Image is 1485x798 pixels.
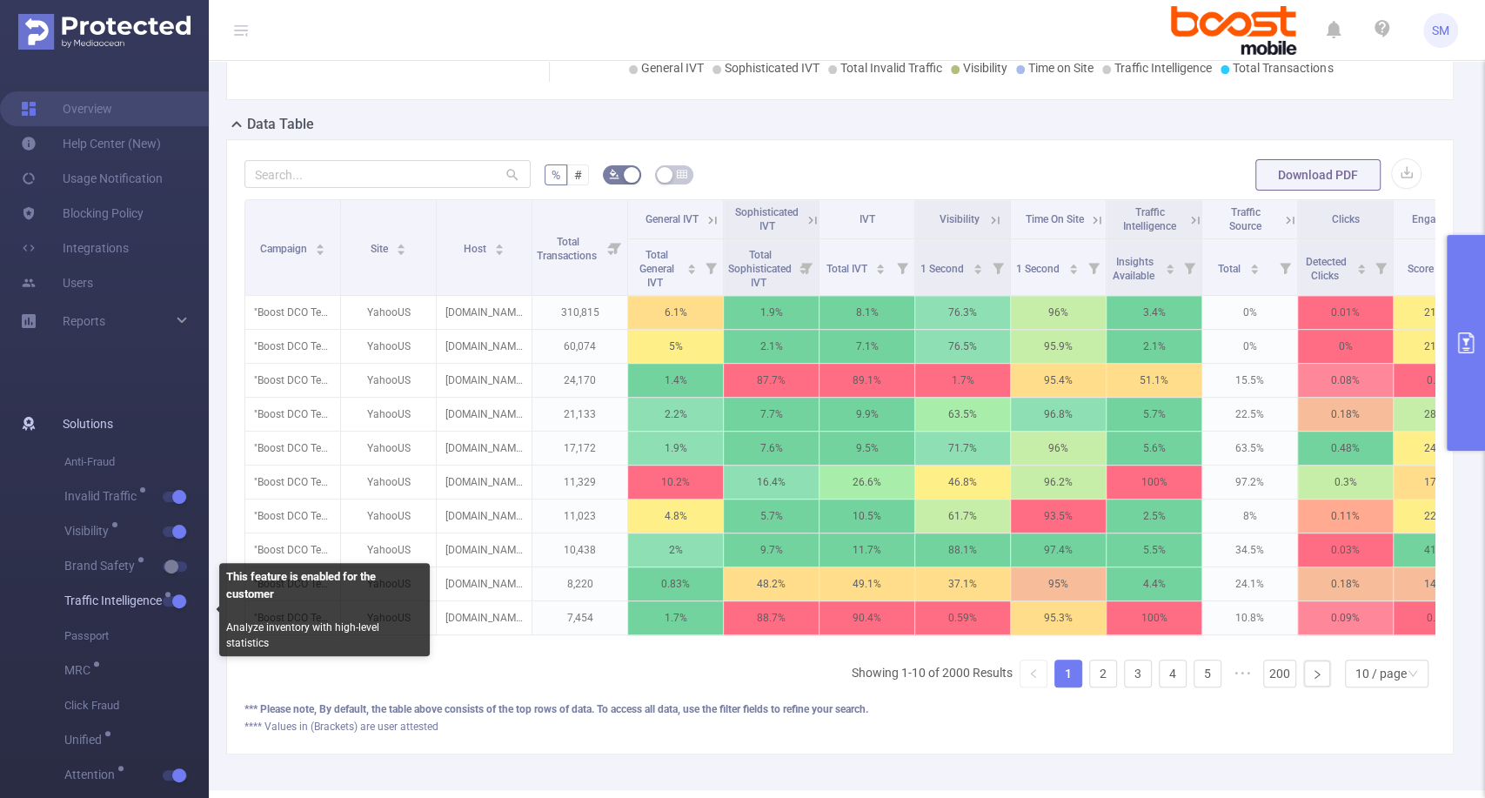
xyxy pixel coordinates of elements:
p: [DOMAIN_NAME] [437,364,532,397]
i: Filter menu [1368,239,1393,295]
i: Filter menu [986,239,1010,295]
span: MRC [64,664,97,676]
p: "Boost DCO Test FY25" [280591] [245,466,340,499]
p: 2.5% [1107,500,1201,533]
p: 1.7% [628,601,723,634]
p: 9.7% [724,533,819,567]
a: Help Center (New) [21,126,161,161]
p: 2.2% [628,398,723,431]
p: [DOMAIN_NAME] [437,601,532,634]
p: 8,220 [532,567,627,600]
p: "Boost DCO Test FY25" [280591] [245,364,340,397]
p: "Boost DCO Test FY25" [280591] [245,432,340,465]
li: Next Page [1303,660,1331,687]
i: icon: left [1028,668,1039,679]
span: Traffic Intelligence [64,594,168,607]
p: 10.8% [1202,601,1297,634]
p: 0.08% [1298,364,1393,397]
i: icon: caret-down [1249,267,1259,272]
span: Detected Clicks [1306,256,1347,282]
span: General IVT [641,61,704,75]
a: 4 [1160,661,1186,687]
p: 7.7% [724,398,819,431]
i: icon: caret-down [397,248,406,253]
span: Attention [64,768,121,781]
span: Engagement [1412,213,1470,225]
span: Score [1408,263,1436,275]
i: icon: caret-up [316,241,325,246]
p: 2.1% [1107,330,1201,363]
p: 310,815 [532,296,627,329]
p: [DOMAIN_NAME] [437,500,532,533]
p: 4.4% [1107,567,1201,600]
span: Site [371,243,391,255]
i: icon: caret-up [1166,261,1175,266]
p: 90.4% [819,601,914,634]
span: Reports [63,314,105,328]
span: Time On Site [1025,213,1083,225]
p: 5.6% [1107,432,1201,465]
span: Total IVT [826,263,870,275]
span: IVT [860,213,875,225]
span: General IVT [646,213,699,225]
p: [DOMAIN_NAME] [437,330,532,363]
p: 95.4% [1011,364,1106,397]
p: 0.09% [1298,601,1393,634]
p: 21,133 [532,398,627,431]
p: 22.5% [1202,398,1297,431]
i: icon: caret-up [397,241,406,246]
span: Unified [64,734,108,746]
span: Host [464,243,489,255]
p: 1.4% [628,364,723,397]
div: Sort [396,241,406,251]
p: 88.7% [724,601,819,634]
i: icon: caret-down [495,248,505,253]
a: Reports [63,304,105,339]
span: Visibility [963,61,1007,75]
li: Previous Page [1020,660,1047,687]
i: icon: caret-up [495,241,505,246]
div: **** Values in (Brackets) are user attested [244,719,1435,734]
span: Anti-Fraud [64,445,209,479]
p: 87.7% [724,364,819,397]
p: 5.5% [1107,533,1201,567]
span: Solutions [63,406,113,441]
div: Sort [1165,261,1175,272]
div: Sort [315,241,325,251]
span: Total Transactions [537,236,599,262]
p: 76.3% [915,296,1010,329]
span: 1 Second [1016,263,1062,275]
p: "Boost DCO Test FY25" [280591] [245,330,340,363]
p: 88.1% [915,533,1010,567]
p: [DOMAIN_NAME] [437,533,532,567]
p: 17,172 [532,432,627,465]
i: icon: caret-down [973,267,982,272]
i: icon: caret-down [1068,267,1078,272]
span: Traffic Source [1229,206,1261,232]
p: 11,023 [532,500,627,533]
span: Insights Available [1113,256,1157,282]
span: Total Sophisticated IVT [728,249,792,289]
i: icon: caret-up [973,261,982,266]
a: 1 [1055,661,1081,687]
span: Campaign [260,243,310,255]
p: 100% [1107,601,1201,634]
li: 2 [1089,660,1117,687]
span: Clicks [1332,213,1360,225]
i: icon: caret-up [1068,261,1078,266]
p: 51.1% [1107,364,1201,397]
span: Visibility [64,525,115,537]
p: 7,454 [532,601,627,634]
p: 96% [1011,296,1106,329]
a: Usage Notification [21,161,163,196]
a: 3 [1125,661,1151,687]
span: Total Transactions [1233,61,1333,75]
div: Analyze inventory with high-level statistics [219,563,430,656]
p: 0.48% [1298,432,1393,465]
i: icon: caret-up [687,261,697,266]
p: 2% [628,533,723,567]
p: 61.7% [915,500,1010,533]
li: 4 [1159,660,1187,687]
p: 6.1% [628,296,723,329]
i: Filter menu [699,239,723,295]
